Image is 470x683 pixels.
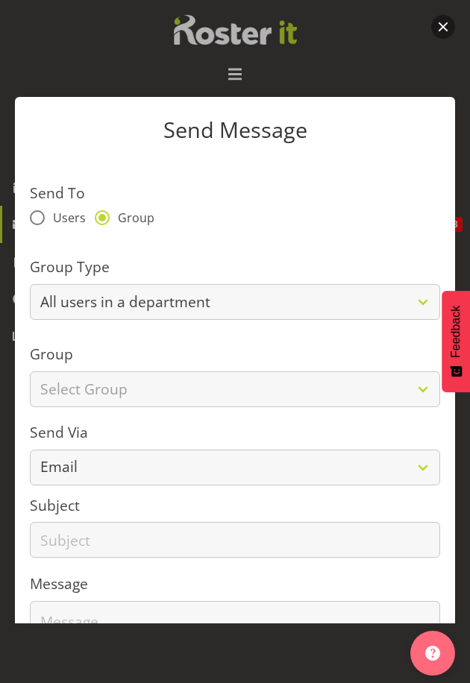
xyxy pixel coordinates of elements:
label: Group [30,344,440,365]
img: help-xxl-2.png [425,646,440,661]
button: Feedback - Show survey [442,291,470,392]
span: Feedback [449,306,463,358]
p: Send Message [30,119,440,141]
label: Send To [30,183,440,204]
label: Subject [30,495,440,517]
label: Message [30,573,440,595]
label: Group Type [30,256,440,278]
input: Subject [30,522,440,558]
span: Users [45,210,86,225]
span: Group [110,210,154,225]
label: Send Via [30,422,440,444]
